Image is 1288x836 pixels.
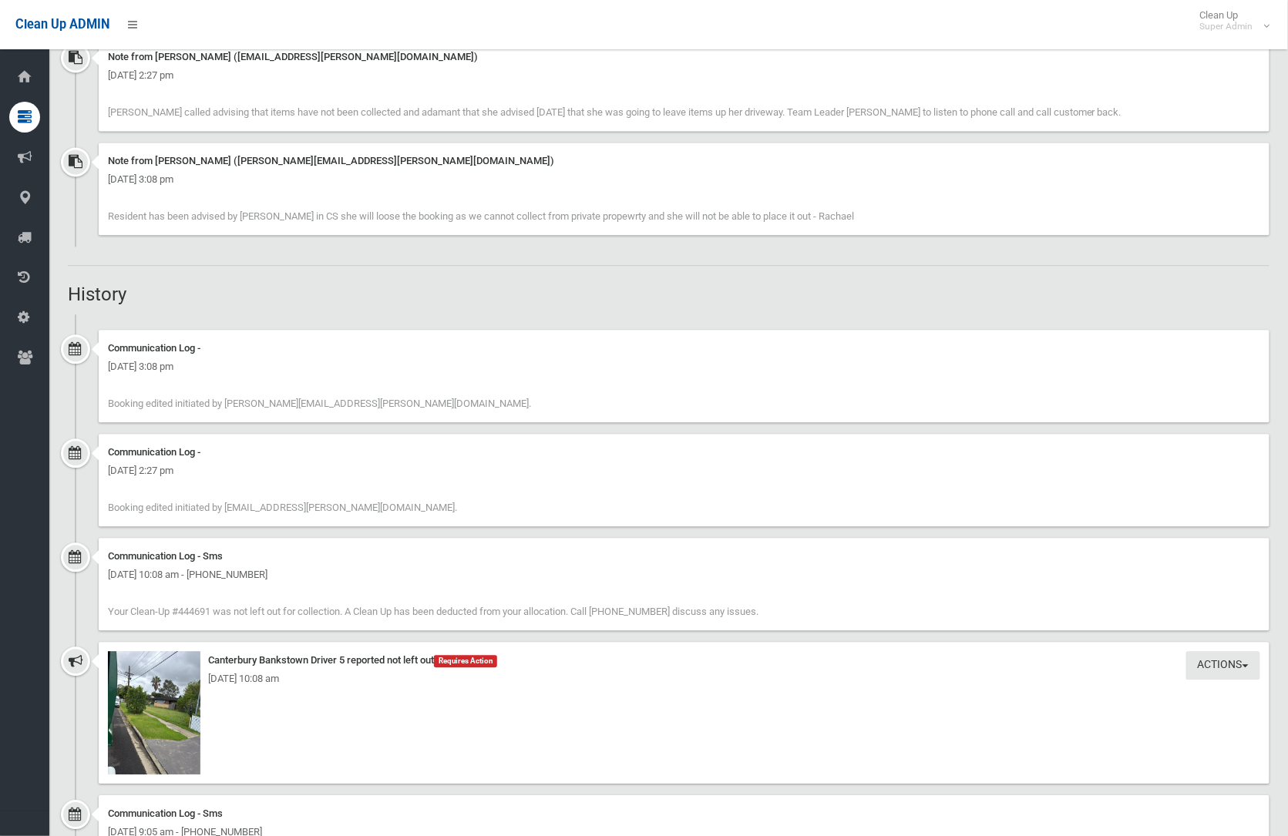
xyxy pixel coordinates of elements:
small: Super Admin [1200,21,1253,32]
div: [DATE] 10:08 am - [PHONE_NUMBER] [108,566,1260,584]
div: [DATE] 10:08 am [108,670,1260,688]
span: Resident has been advised by [PERSON_NAME] in CS she will loose the booking as we cannot collect ... [108,210,854,222]
button: Actions [1186,651,1260,680]
div: [DATE] 2:27 pm [108,462,1260,480]
div: [DATE] 3:08 pm [108,170,1260,189]
span: Booking edited initiated by [PERSON_NAME][EMAIL_ADDRESS][PERSON_NAME][DOMAIN_NAME]. [108,398,531,409]
img: image.jpg [108,651,200,774]
div: Note from [PERSON_NAME] ([EMAIL_ADDRESS][PERSON_NAME][DOMAIN_NAME]) [108,48,1260,66]
span: Booking edited initiated by [EMAIL_ADDRESS][PERSON_NAME][DOMAIN_NAME]. [108,502,457,513]
span: [PERSON_NAME] called advising that items have not been collected and adamant that she advised [DA... [108,106,1122,118]
div: Communication Log - Sms [108,804,1260,823]
h2: History [68,284,1270,304]
div: Communication Log - Sms [108,547,1260,566]
div: Communication Log - [108,443,1260,462]
div: Communication Log - [108,339,1260,358]
div: [DATE] 2:27 pm [108,66,1260,85]
span: Requires Action [434,655,497,667]
span: Your Clean-Up #444691 was not left out for collection. A Clean Up has been deducted from your all... [108,606,758,617]
div: Canterbury Bankstown Driver 5 reported not left out [108,651,1260,670]
div: [DATE] 3:08 pm [108,358,1260,376]
div: Note from [PERSON_NAME] ([PERSON_NAME][EMAIL_ADDRESS][PERSON_NAME][DOMAIN_NAME]) [108,152,1260,170]
span: Clean Up [1192,9,1269,32]
span: Clean Up ADMIN [15,17,109,32]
